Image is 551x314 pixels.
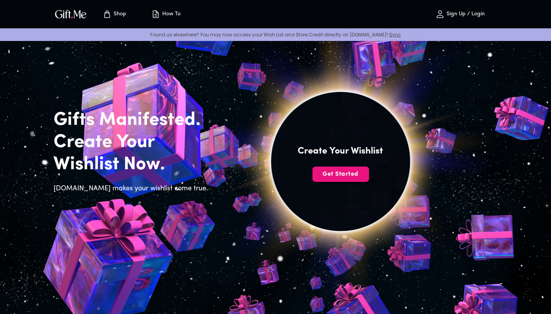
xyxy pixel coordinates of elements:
h6: [DOMAIN_NAME] makes your wishlist come true. [54,183,213,194]
button: Store page [93,2,135,26]
p: Shop [112,11,126,18]
button: Sign Up / Login [422,2,498,26]
p: How To [160,11,181,18]
a: Sync [389,31,401,38]
img: GiftMe Logo [54,8,88,20]
h2: Wishlist Now. [54,154,213,176]
h2: Gifts Manifested. [54,109,213,131]
span: Get Started [312,170,369,178]
button: GiftMe Logo [53,10,89,19]
p: Found us elsewhere? You may now access your Wish List and Store Credit directly on [DOMAIN_NAME]! [6,31,545,38]
button: How To [145,2,187,26]
button: Get Started [312,167,369,182]
img: how-to.svg [151,10,160,19]
h2: Create Your [54,131,213,154]
p: Sign Up / Login [445,11,485,18]
h4: Create Your Wishlist [298,145,383,157]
